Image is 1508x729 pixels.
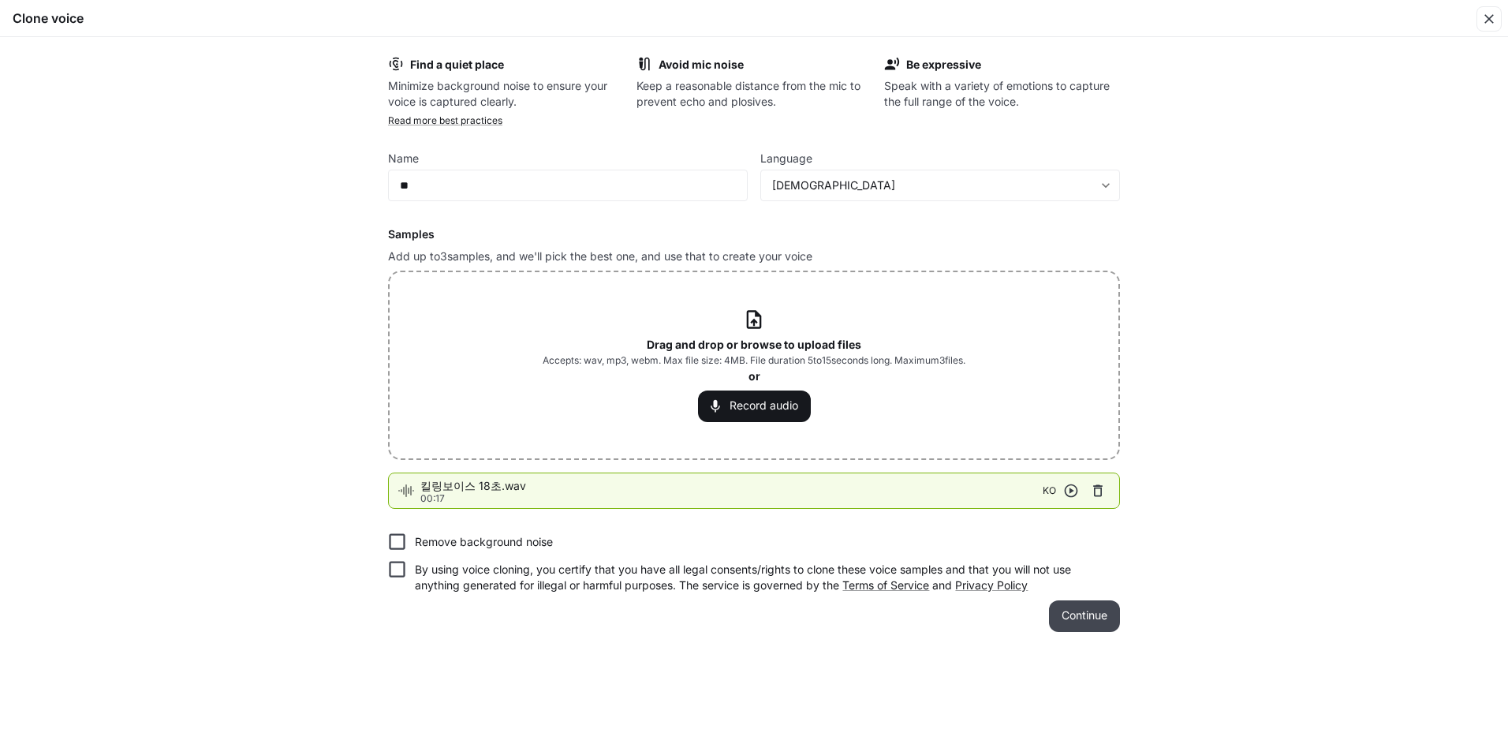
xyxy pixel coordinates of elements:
b: Find a quiet place [410,58,504,71]
a: Terms of Service [842,578,929,592]
h6: Samples [388,226,1120,242]
div: [DEMOGRAPHIC_DATA] [761,178,1119,193]
p: Add up to 3 samples, and we'll pick the best one, and use that to create your voice [388,249,1120,264]
p: Name [388,153,419,164]
p: Speak with a variety of emotions to capture the full range of the voice. [884,78,1120,110]
button: Continue [1049,600,1120,632]
p: By using voice cloning, you certify that you have all legal consents/rights to clone these voice ... [415,562,1107,593]
b: or [748,369,760,383]
button: Record audio [698,391,811,422]
p: 00:17 [420,494,1043,503]
h5: Clone voice [13,9,84,27]
p: Minimize background noise to ensure your voice is captured clearly. [388,78,624,110]
a: Read more best practices [388,114,502,126]
a: Privacy Policy [955,578,1028,592]
p: Remove background noise [415,534,553,550]
b: Drag and drop or browse to upload files [647,338,861,351]
b: Avoid mic noise [659,58,744,71]
div: [DEMOGRAPHIC_DATA] [772,178,1094,193]
p: Keep a reasonable distance from the mic to prevent echo and plosives. [636,78,872,110]
span: 킬링보이스 18초.wav [420,478,1043,494]
b: Be expressive [906,58,981,71]
p: Language [760,153,812,164]
span: Accepts: wav, mp3, webm. Max file size: 4MB. File duration 5 to 15 seconds long. Maximum 3 files. [543,353,965,368]
span: KO [1043,483,1056,499]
